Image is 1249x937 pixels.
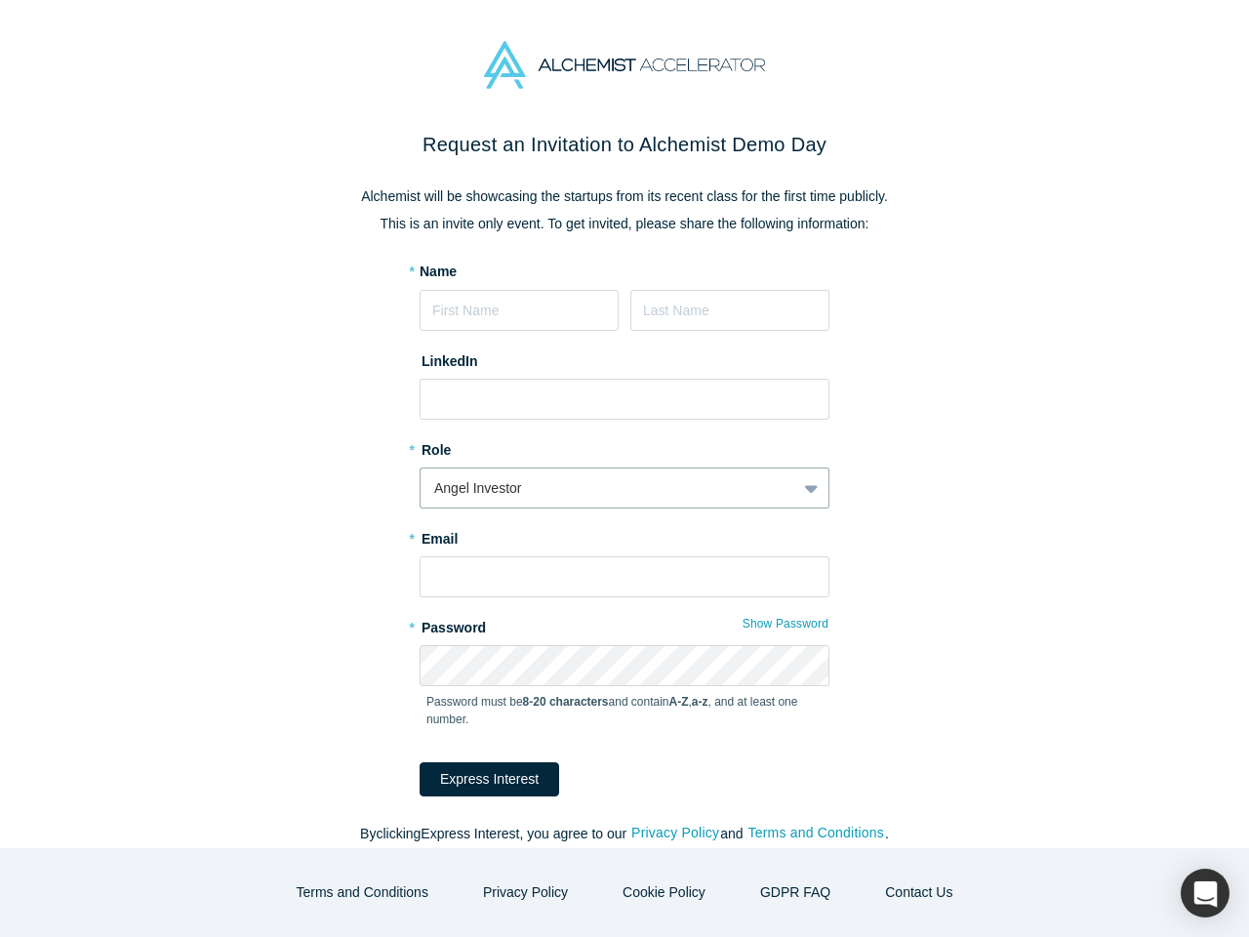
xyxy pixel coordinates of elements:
label: Password [420,611,829,638]
label: Name [420,262,457,282]
label: Email [420,522,829,550]
input: Last Name [630,290,829,331]
button: Terms and Conditions [276,876,449,910]
p: This is an invite only event. To get invited, please share the following information: [215,214,1034,234]
p: Password must be and contain , , and at least one number. [426,693,823,728]
button: Privacy Policy [630,822,720,844]
button: Cookie Policy [602,876,726,910]
p: By clicking Express Interest , you agree to our and . [215,824,1034,844]
label: LinkedIn [420,345,478,372]
p: Alchemist will be showcasing the startups from its recent class for the first time publicly. [215,186,1034,207]
div: Angel Investor [434,478,783,499]
strong: A-Z [669,695,689,709]
img: Alchemist Accelerator Logo [484,41,765,89]
button: Show Password [742,611,829,636]
input: First Name [420,290,619,331]
strong: a-z [692,695,708,709]
button: Contact Us [865,876,973,910]
a: GDPR FAQ [740,876,851,910]
label: Role [420,433,829,461]
button: Privacy Policy [463,876,588,910]
button: Express Interest [420,762,559,796]
strong: 8-20 characters [523,695,609,709]
button: Terms and Conditions [746,822,885,844]
h2: Request an Invitation to Alchemist Demo Day [215,130,1034,159]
